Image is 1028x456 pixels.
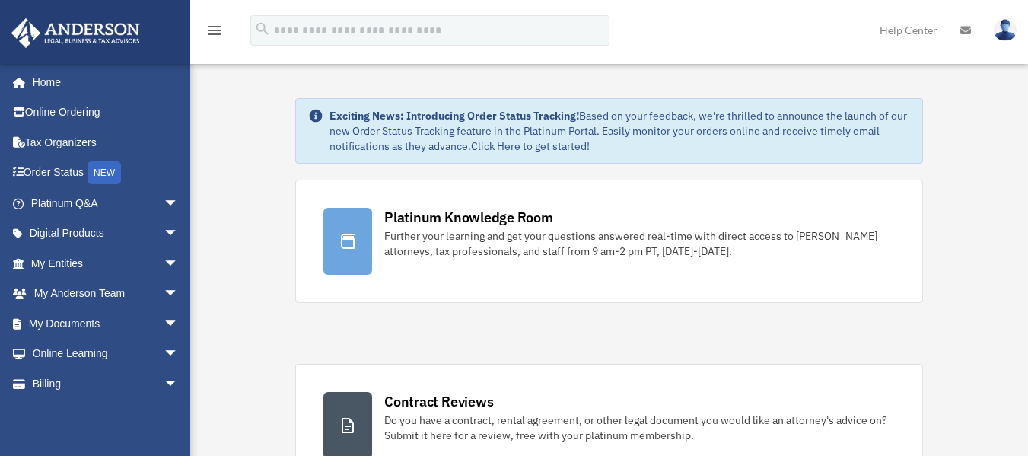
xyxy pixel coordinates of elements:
[11,339,202,369] a: Online Learningarrow_drop_down
[11,67,194,97] a: Home
[164,308,194,340] span: arrow_drop_down
[205,21,224,40] i: menu
[11,308,202,339] a: My Documentsarrow_drop_down
[329,109,579,123] strong: Exciting News: Introducing Order Status Tracking!
[384,392,493,411] div: Contract Reviews
[11,97,202,128] a: Online Ordering
[471,139,590,153] a: Click Here to get started!
[11,248,202,279] a: My Entitiesarrow_drop_down
[11,368,202,399] a: Billingarrow_drop_down
[254,21,271,37] i: search
[164,188,194,219] span: arrow_drop_down
[11,188,202,218] a: Platinum Q&Aarrow_drop_down
[11,218,202,249] a: Digital Productsarrow_drop_down
[295,180,923,303] a: Platinum Knowledge Room Further your learning and get your questions answered real-time with dire...
[164,218,194,250] span: arrow_drop_down
[205,27,224,40] a: menu
[384,413,895,443] div: Do you have a contract, rental agreement, or other legal document you would like an attorney's ad...
[11,158,202,189] a: Order StatusNEW
[11,279,202,309] a: My Anderson Teamarrow_drop_down
[384,228,895,259] div: Further your learning and get your questions answered real-time with direct access to [PERSON_NAM...
[164,248,194,279] span: arrow_drop_down
[384,208,553,227] div: Platinum Knowledge Room
[11,399,202,429] a: Events Calendar
[164,339,194,370] span: arrow_drop_down
[88,161,121,184] div: NEW
[329,108,910,154] div: Based on your feedback, we're thrilled to announce the launch of our new Order Status Tracking fe...
[994,19,1017,41] img: User Pic
[11,127,202,158] a: Tax Organizers
[164,279,194,310] span: arrow_drop_down
[7,18,145,48] img: Anderson Advisors Platinum Portal
[164,368,194,400] span: arrow_drop_down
